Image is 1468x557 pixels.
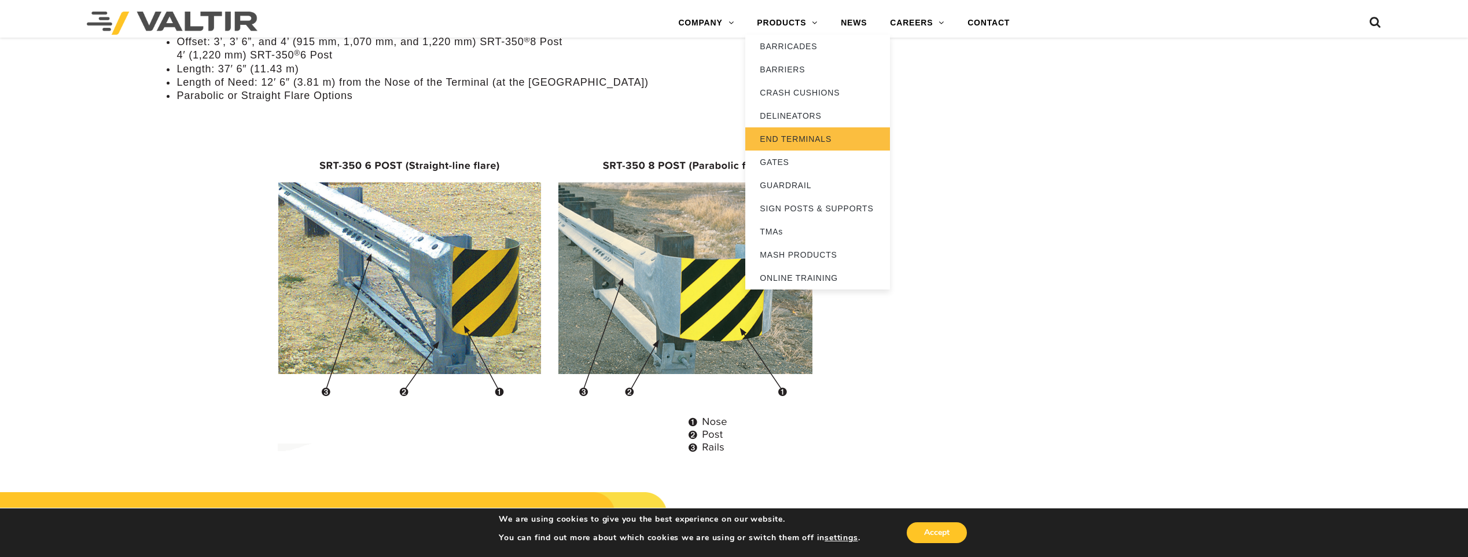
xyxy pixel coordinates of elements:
[745,58,890,81] a: BARRIERS
[745,104,890,127] a: DELINEATORS
[745,151,890,174] a: GATES
[745,174,890,197] a: GUARDRAIL
[745,220,890,243] a: TMAs
[176,89,947,102] li: Parabolic or Straight Flare Options
[499,533,860,543] p: You can find out more about which cookies we are using or switch them off in .
[878,12,956,35] a: CAREERS
[745,127,890,151] a: END TERMINALS
[745,12,829,35] a: PRODUCTS
[294,49,300,57] sup: ®
[956,12,1021,35] a: CONTACT
[907,522,967,543] button: Accept
[176,76,947,89] li: Length of Need: 12′ 6″ (3.81 m) from the Nose of the Terminal (at the [GEOGRAPHIC_DATA])
[87,12,257,35] img: Valtir
[745,266,890,290] a: ONLINE TRAINING
[745,35,890,58] a: BARRICADES
[825,533,858,543] button: settings
[745,81,890,104] a: CRASH CUSHIONS
[667,12,745,35] a: COMPANY
[499,514,860,525] p: We are using cookies to give you the best experience on our website.
[745,243,890,266] a: MASH PRODUCTS
[524,35,530,44] sup: ®
[829,12,878,35] a: NEWS
[176,35,947,63] li: Offset: 3’, 3’ 6”, and 4’ (915 mm, 1,070 mm, and 1,220 mm) SRT-350 8 Post 4′ (1,220 mm) SRT-350 6...
[745,197,890,220] a: SIGN POSTS & SUPPORTS
[176,63,947,76] li: Length: 37′ 6″ (11.43 m)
